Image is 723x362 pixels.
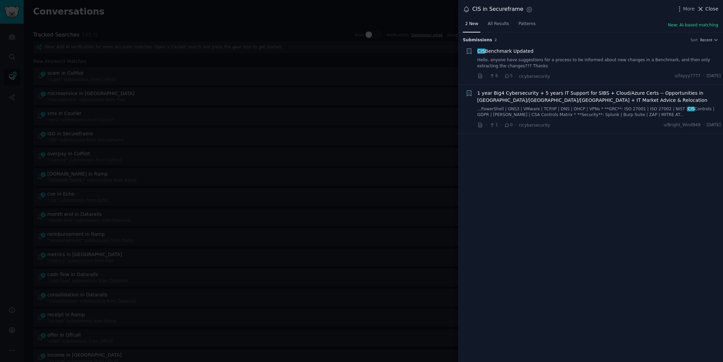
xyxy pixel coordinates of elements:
[697,5,718,13] button: Close
[691,38,698,42] div: Sort
[504,73,513,79] span: 5
[519,74,550,79] span: r/cybersecurity
[477,57,721,69] a: Hello, anyone have suggestions for a process to be informed about new changes in a Benchmark, and...
[477,48,485,54] span: CIS
[495,38,497,42] span: 2
[463,37,492,43] span: Submission s
[515,73,517,80] span: ·
[500,73,502,80] span: ·
[489,122,498,128] span: 1
[519,21,535,27] span: Patterns
[700,38,712,42] span: Recent
[488,21,509,27] span: All Results
[477,106,721,118] a: ...PowerShell | GNS3 | VMware | TCP/IP | DNS | DHCP | VPNs * **GRC**: ISO 27001 | ISO 27002 | NIS...
[687,107,695,111] span: CIS
[675,73,701,79] span: u/fayyy7777
[477,48,534,55] a: CISBenchmark Updated
[705,5,718,13] span: Close
[700,38,718,42] button: Recent
[489,73,498,79] span: 8
[485,19,511,32] a: All Results
[668,22,718,28] button: New: AI-based matching
[477,90,721,104] a: 1 year Big4 Cybersecurity + 5 years IT Support for SIBS + Cloud/Azure Certs -- Opportunities in [...
[516,19,538,32] a: Patterns
[515,121,517,129] span: ·
[707,73,721,79] span: [DATE]
[676,5,695,13] button: More
[703,122,704,128] span: ·
[485,73,487,80] span: ·
[707,122,721,128] span: [DATE]
[504,122,513,128] span: 0
[664,122,700,128] span: u/Bright_Wind949
[500,121,502,129] span: ·
[703,73,704,79] span: ·
[472,5,523,14] div: CIS in Secureframe
[485,121,487,129] span: ·
[463,19,480,32] a: 2 New
[477,48,534,55] span: Benchmark Updated
[683,5,695,13] span: More
[465,21,478,27] span: 2 New
[519,123,550,128] span: r/cybersecurity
